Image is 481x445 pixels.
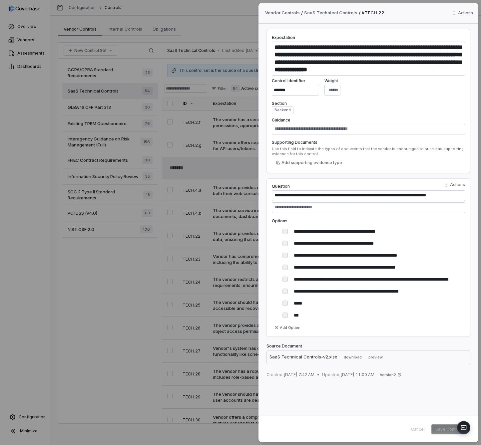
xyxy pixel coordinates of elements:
label: Supporting Documents [272,140,465,145]
p: / [359,10,360,16]
span: Created: [266,372,283,377]
button: More actions [449,8,477,18]
span: [DATE] 7:42 AM [266,372,314,377]
button: preview [368,353,383,361]
button: Backend [272,106,293,114]
button: Add Option [272,324,303,332]
span: [DATE] 11:00 AM [322,372,374,377]
label: Weight [324,78,340,84]
label: Options [272,218,465,224]
a: SaaS Technical Controls [304,10,357,16]
span: • [317,372,319,377]
p: / [301,10,303,16]
label: Section [272,101,465,106]
button: download [341,353,364,361]
label: Guidance [272,117,290,122]
span: Vendor Controls [265,10,300,16]
button: Version2 [377,371,404,379]
span: # TECH.22 [362,10,384,15]
button: Add supporting evidence type [272,158,346,168]
div: Use this field to indicate the types of documents that the vendor is encouraged to submit as supp... [272,146,465,156]
label: Question [272,184,465,189]
span: Updated: [322,372,340,377]
label: Expectation [272,35,295,40]
button: Question actions [439,180,469,190]
p: SaaS Technical Controls-v2.xlsx [269,354,337,360]
label: Source Document [266,343,470,349]
label: Control Identifier [272,78,319,84]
